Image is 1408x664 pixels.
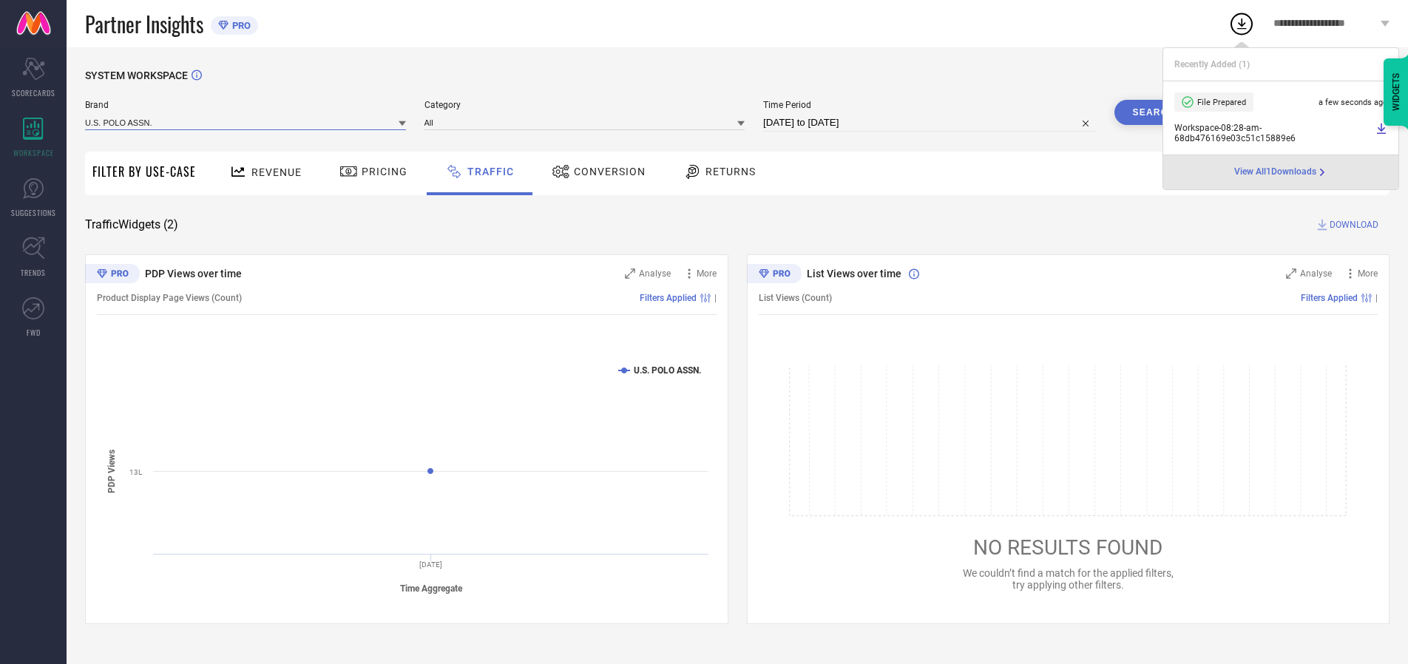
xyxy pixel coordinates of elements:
div: Open download list [1228,10,1255,37]
span: PRO [229,20,251,31]
span: More [697,268,717,279]
span: Product Display Page Views (Count) [97,293,242,303]
span: Traffic [467,166,514,177]
a: Download [1375,123,1387,143]
div: Premium [85,264,140,286]
span: Brand [85,100,406,110]
span: | [714,293,717,303]
span: Analyse [639,268,671,279]
input: Select time period [763,114,1096,132]
span: We couldn’t find a match for the applied filters, try applying other filters. [963,567,1174,591]
span: Time Period [763,100,1096,110]
span: Category [424,100,745,110]
span: NO RESULTS FOUND [973,535,1162,560]
span: File Prepared [1197,98,1246,107]
span: a few seconds ago [1319,98,1387,107]
span: SYSTEM WORKSPACE [85,70,188,81]
span: Filters Applied [1301,293,1358,303]
span: List Views over time [807,268,901,280]
span: Analyse [1300,268,1332,279]
span: List Views (Count) [759,293,832,303]
span: PDP Views over time [145,268,242,280]
span: Filter By Use-Case [92,163,196,180]
span: More [1358,268,1378,279]
svg: Zoom [625,268,635,279]
span: Traffic Widgets ( 2 ) [85,217,178,232]
span: TRENDS [21,267,46,278]
div: Open download page [1234,166,1328,178]
span: SCORECARDS [12,87,55,98]
text: U.S. POLO ASSN. [634,365,701,376]
text: 13L [129,468,143,476]
button: Search [1114,100,1194,125]
span: Revenue [251,166,302,178]
span: Workspace - 08:28-am - 68db476169e03c51c15889e6 [1174,123,1372,143]
tspan: Time Aggregate [400,583,463,594]
text: [DATE] [419,560,442,569]
span: WORKSPACE [13,147,54,158]
span: Filters Applied [640,293,697,303]
span: SUGGESTIONS [11,207,56,218]
span: Returns [705,166,756,177]
span: FWD [27,327,41,338]
span: Pricing [362,166,407,177]
span: | [1375,293,1378,303]
a: View All1Downloads [1234,166,1328,178]
div: Premium [747,264,802,286]
span: Conversion [574,166,646,177]
span: View All 1 Downloads [1234,166,1316,178]
span: DOWNLOAD [1330,217,1378,232]
span: Recently Added ( 1 ) [1174,59,1250,70]
svg: Zoom [1286,268,1296,279]
tspan: PDP Views [106,449,117,492]
span: Partner Insights [85,9,203,39]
